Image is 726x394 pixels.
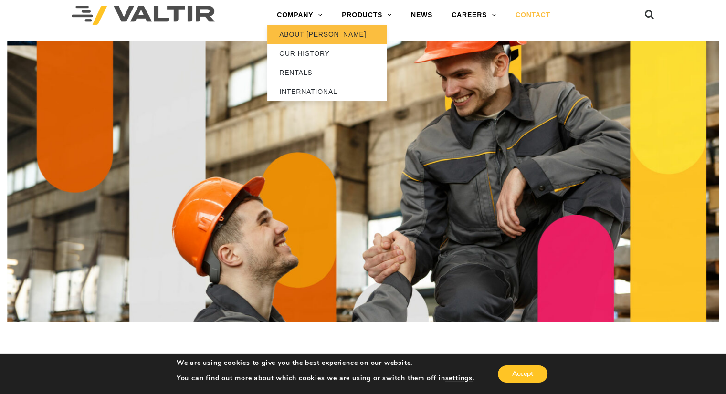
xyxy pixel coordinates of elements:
a: RENTALS [267,63,387,82]
a: PRODUCTS [332,6,401,25]
p: We are using cookies to give you the best experience on our website. [177,359,474,367]
button: settings [445,374,472,383]
a: COMPANY [267,6,332,25]
a: INTERNATIONAL [267,82,387,101]
a: CONTACT [506,6,560,25]
a: OUR HISTORY [267,44,387,63]
a: NEWS [401,6,442,25]
p: You can find out more about which cookies we are using or switch them off in . [177,374,474,383]
a: ABOUT [PERSON_NAME] [267,25,387,44]
a: CAREERS [442,6,506,25]
button: Accept [498,365,547,383]
img: Contact_1 [7,41,719,322]
img: Valtir [72,6,215,25]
